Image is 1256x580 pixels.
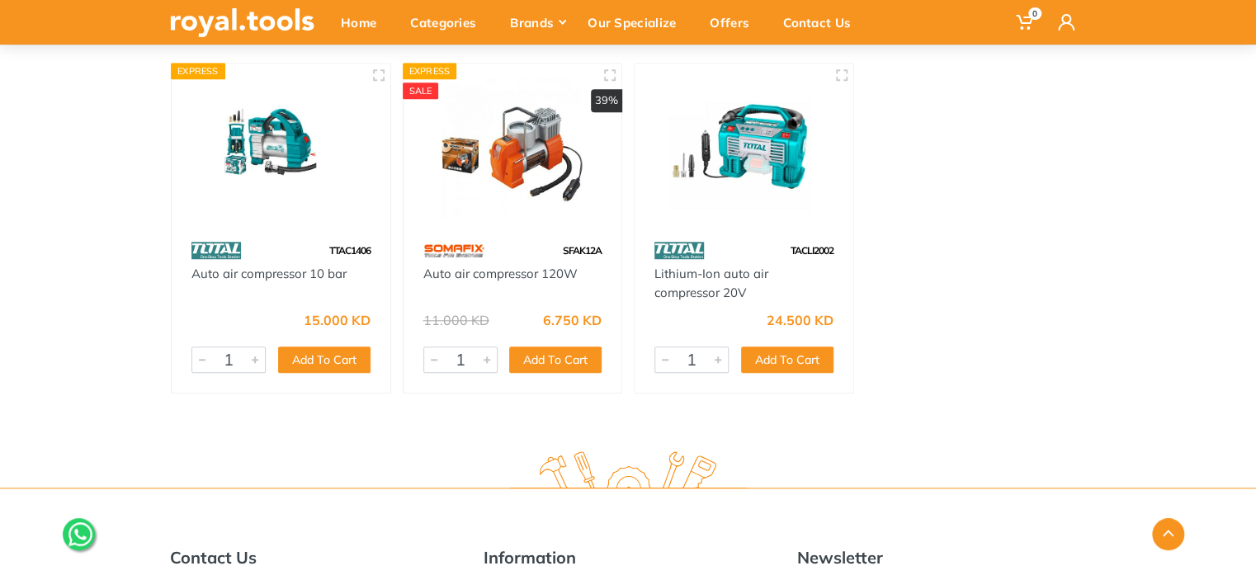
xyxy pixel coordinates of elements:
button: Add To Cart [278,347,371,373]
div: 6.750 KD [543,314,602,327]
img: royal.tools Logo [170,8,314,37]
div: Home [329,5,399,40]
span: SFAK12A [563,244,602,257]
div: 11.000 KD [423,314,489,327]
div: Our Specialize [576,5,698,40]
div: Brands [498,5,576,40]
div: 15.000 KD [304,314,371,327]
div: 24.500 KD [767,314,833,327]
div: Express [403,63,457,79]
div: 39% [591,89,622,112]
img: Royal Tools - Lithium-Ion auto air compressor 20V [649,78,838,219]
img: 60.webp [423,236,485,265]
h5: Newsletter [797,548,1086,568]
span: TTAC1406 [329,244,371,257]
button: Add To Cart [509,347,602,373]
a: Auto air compressor 10 bar [191,266,347,281]
span: 0 [1028,7,1041,20]
button: Add To Cart [741,347,833,373]
img: 86.webp [654,236,704,265]
h5: Contact Us [170,548,459,568]
img: Royal Tools - Auto air compressor 120W [418,78,607,219]
img: Royal Tools - Auto air compressor 10 bar [187,78,375,219]
img: royal.tools Logo [510,451,747,497]
div: Categories [399,5,498,40]
img: 86.webp [191,236,241,265]
div: SALE [403,83,439,99]
a: Auto air compressor 120W [423,266,578,281]
h5: Information [484,548,772,568]
div: Contact Us [772,5,873,40]
div: Express [171,63,225,79]
span: TACLI2002 [791,244,833,257]
div: Offers [698,5,772,40]
a: Lithium-Ion auto air compressor 20V [654,266,768,300]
